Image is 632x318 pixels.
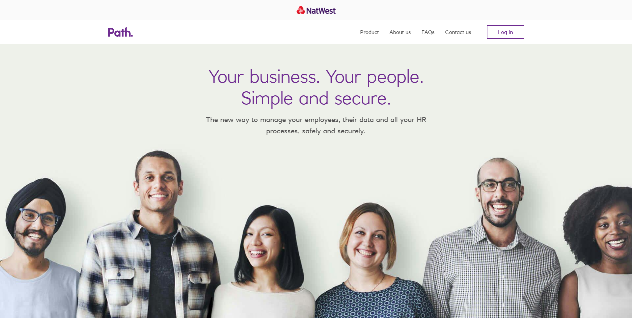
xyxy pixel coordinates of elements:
h1: Your business. Your people. Simple and secure. [209,65,424,109]
a: Contact us [445,20,471,44]
a: FAQs [421,20,434,44]
p: The new way to manage your employees, their data and all your HR processes, safely and securely. [196,114,436,136]
a: About us [389,20,411,44]
a: Product [360,20,379,44]
a: Log in [487,25,524,39]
